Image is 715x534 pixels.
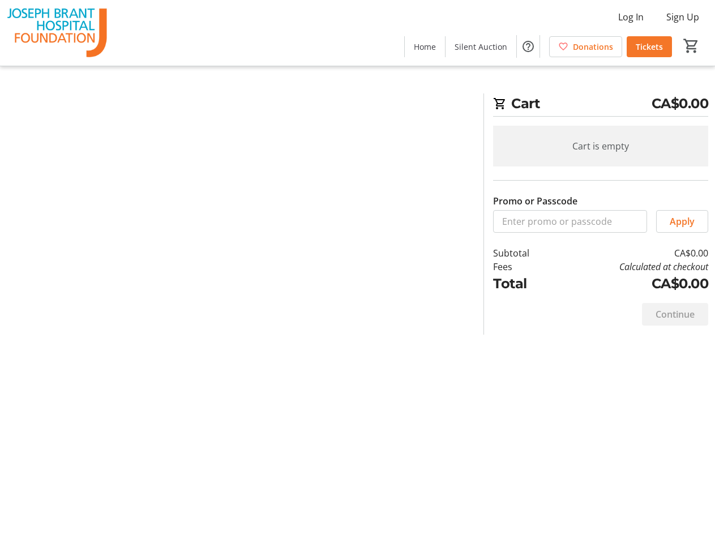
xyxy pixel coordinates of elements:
button: Help [517,35,540,58]
td: Total [493,274,555,294]
button: Log In [609,8,653,26]
span: Home [414,41,436,53]
td: CA$0.00 [555,274,708,294]
h2: Cart [493,93,708,117]
a: Home [405,36,445,57]
a: Tickets [627,36,672,57]
button: Sign Up [657,8,708,26]
div: Cart is empty [493,126,708,166]
a: Silent Auction [446,36,516,57]
span: Sign Up [666,10,699,24]
a: Donations [549,36,622,57]
td: Fees [493,260,555,274]
input: Enter promo or passcode [493,210,647,233]
span: Silent Auction [455,41,507,53]
img: The Joseph Brant Hospital Foundation's Logo [7,5,108,61]
td: Calculated at checkout [555,260,708,274]
button: Cart [681,36,701,56]
span: CA$0.00 [652,93,709,114]
label: Promo or Passcode [493,194,577,208]
button: Apply [656,210,708,233]
td: CA$0.00 [555,246,708,260]
span: Tickets [636,41,663,53]
span: Apply [670,215,695,228]
span: Donations [573,41,613,53]
span: Log In [618,10,644,24]
td: Subtotal [493,246,555,260]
